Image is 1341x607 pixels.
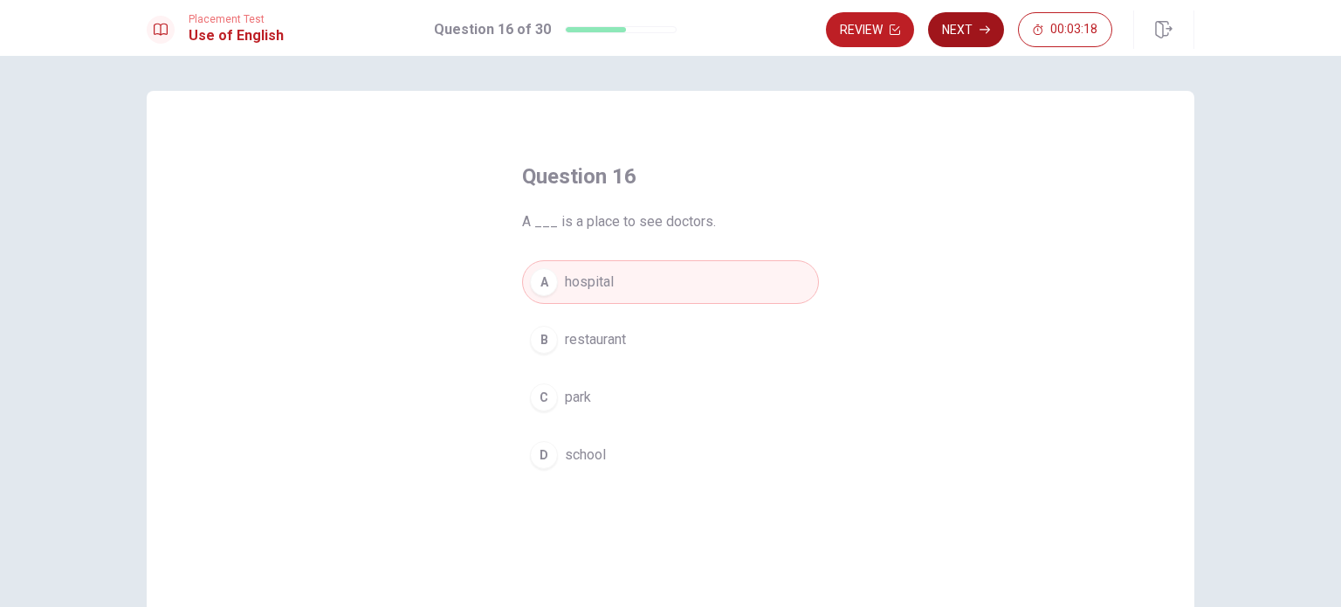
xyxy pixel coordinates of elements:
[565,329,626,350] span: restaurant
[189,25,284,46] h1: Use of English
[522,376,819,419] button: Cpark
[1050,23,1097,37] span: 00:03:18
[565,445,606,466] span: school
[522,318,819,362] button: Brestaurant
[522,433,819,477] button: Dschool
[522,260,819,304] button: Ahospital
[1018,12,1112,47] button: 00:03:18
[522,162,819,190] h4: Question 16
[530,268,558,296] div: A
[522,211,819,232] span: A ___ is a place to see doctors.
[565,387,591,408] span: park
[530,326,558,354] div: B
[565,272,614,293] span: hospital
[530,441,558,469] div: D
[928,12,1004,47] button: Next
[826,12,914,47] button: Review
[189,13,284,25] span: Placement Test
[530,383,558,411] div: C
[434,19,551,40] h1: Question 16 of 30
